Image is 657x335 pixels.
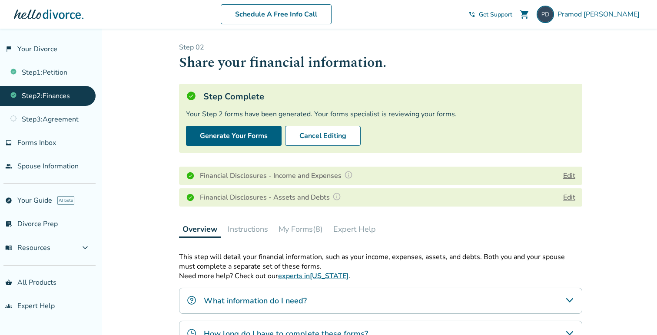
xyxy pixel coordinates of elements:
h5: Step Complete [203,91,264,102]
p: Step 0 2 [179,43,582,52]
span: Forms Inbox [17,138,56,148]
span: phone_in_talk [468,11,475,18]
h4: Financial Disclosures - Assets and Debts [200,192,344,203]
button: Instructions [224,220,272,238]
span: flag_2 [5,46,12,53]
span: menu_book [5,244,12,251]
span: AI beta [57,196,74,205]
h4: Financial Disclosures - Income and Expenses [200,170,355,181]
img: What information do I need? [186,295,197,305]
button: Overview [179,220,221,238]
span: shopping_cart [519,9,530,20]
span: list_alt_check [5,220,12,227]
h1: Share your financial information. [179,52,582,73]
button: Edit [563,171,575,181]
a: Schedule A Free Info Call [221,4,332,24]
span: inbox [5,139,12,146]
button: Generate Your Forms [186,126,282,146]
button: Cancel Editing [285,126,361,146]
span: Get Support [479,10,512,19]
img: Question Mark [332,192,341,201]
div: Your Step 2 forms have been generated. Your forms specialist is reviewing your forms. [186,109,575,119]
button: Edit [563,192,575,203]
span: shopping_basket [5,279,12,286]
span: people [5,163,12,170]
span: explore [5,197,12,204]
img: Question Mark [344,171,353,179]
span: Resources [5,243,50,253]
img: Completed [186,193,195,202]
div: What information do I need? [179,288,582,314]
a: phone_in_talkGet Support [468,10,512,19]
img: Completed [186,171,195,180]
h4: What information do I need? [204,295,307,306]
span: groups [5,302,12,309]
img: pramod_dimri@yahoo.com [537,6,554,23]
span: expand_more [80,243,90,253]
iframe: Chat Widget [614,293,657,335]
a: experts in[US_STATE] [278,271,348,281]
button: My Forms(8) [275,220,326,238]
p: Need more help? Check out our . [179,271,582,281]
span: Pramod [PERSON_NAME] [557,10,643,19]
button: Expert Help [330,220,379,238]
p: This step will detail your financial information, such as your income, expenses, assets, and debt... [179,252,582,271]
